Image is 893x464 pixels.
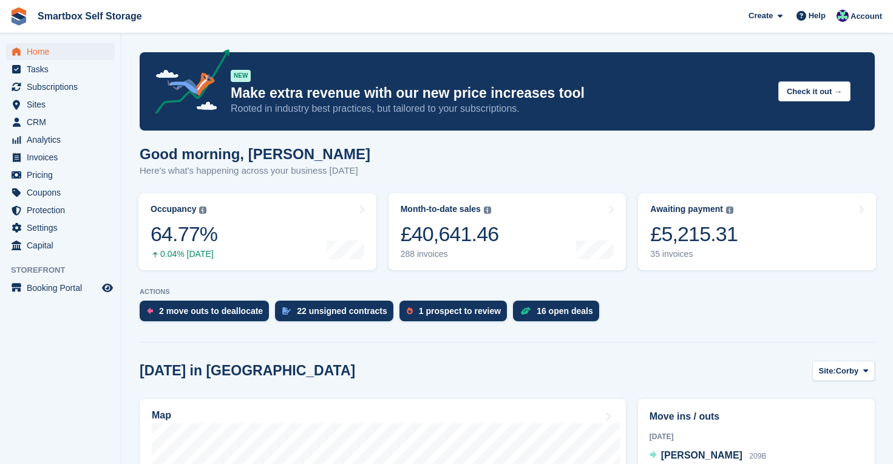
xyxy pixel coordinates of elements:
span: Site: [819,365,836,377]
a: menu [6,219,115,236]
span: Storefront [11,264,121,276]
button: Site: Corby [812,361,875,381]
div: 1 prospect to review [419,306,501,316]
a: menu [6,184,115,201]
a: menu [6,279,115,296]
span: Help [809,10,826,22]
span: Settings [27,219,100,236]
img: move_outs_to_deallocate_icon-f764333ba52eb49d3ac5e1228854f67142a1ed5810a6f6cc68b1a99e826820c5.svg [147,307,153,315]
div: NEW [231,70,251,82]
a: Occupancy 64.77% 0.04% [DATE] [138,193,376,270]
div: Month-to-date sales [401,204,481,214]
div: 0.04% [DATE] [151,249,217,259]
span: Booking Portal [27,279,100,296]
span: Pricing [27,166,100,183]
span: Tasks [27,61,100,78]
div: 35 invoices [650,249,738,259]
div: £5,215.31 [650,222,738,247]
img: stora-icon-8386f47178a22dfd0bd8f6a31ec36ba5ce8667c1dd55bd0f319d3a0aa187defe.svg [10,7,28,26]
div: 2 move outs to deallocate [159,306,263,316]
a: menu [6,61,115,78]
p: ACTIONS [140,288,875,296]
a: menu [6,202,115,219]
a: menu [6,43,115,60]
span: Capital [27,237,100,254]
a: menu [6,237,115,254]
p: Rooted in industry best practices, but tailored to your subscriptions. [231,102,769,115]
img: icon-info-grey-7440780725fd019a000dd9b08b2336e03edf1995a4989e88bcd33f0948082b44.svg [484,206,491,214]
span: Analytics [27,131,100,148]
a: [PERSON_NAME] 209B [650,448,767,464]
img: contract_signature_icon-13c848040528278c33f63329250d36e43548de30e8caae1d1a13099fd9432cc5.svg [282,307,291,315]
span: Invoices [27,149,100,166]
div: 288 invoices [401,249,499,259]
span: Create [749,10,773,22]
span: Coupons [27,184,100,201]
a: 22 unsigned contracts [275,301,399,327]
div: Awaiting payment [650,204,723,214]
a: menu [6,166,115,183]
a: Awaiting payment £5,215.31 35 invoices [638,193,876,270]
a: 2 move outs to deallocate [140,301,275,327]
p: Here's what's happening across your business [DATE] [140,164,370,178]
a: menu [6,131,115,148]
span: Corby [836,365,859,377]
div: [DATE] [650,431,863,442]
a: Smartbox Self Storage [33,6,147,26]
a: menu [6,149,115,166]
span: Subscriptions [27,78,100,95]
img: Roger Canham [837,10,849,22]
span: Home [27,43,100,60]
img: icon-info-grey-7440780725fd019a000dd9b08b2336e03edf1995a4989e88bcd33f0948082b44.svg [199,206,206,214]
span: Protection [27,202,100,219]
h2: [DATE] in [GEOGRAPHIC_DATA] [140,363,355,379]
div: 22 unsigned contracts [297,306,387,316]
img: prospect-51fa495bee0391a8d652442698ab0144808aea92771e9ea1ae160a38d050c398.svg [407,307,413,315]
span: [PERSON_NAME] [661,450,742,460]
a: Preview store [100,281,115,295]
h1: Good morning, [PERSON_NAME] [140,146,370,162]
span: Account [851,10,882,22]
h2: Move ins / outs [650,409,863,424]
a: 1 prospect to review [399,301,513,327]
div: Occupancy [151,204,196,214]
a: menu [6,96,115,113]
a: menu [6,78,115,95]
button: Check it out → [778,81,851,101]
span: CRM [27,114,100,131]
img: price-adjustments-announcement-icon-8257ccfd72463d97f412b2fc003d46551f7dbcb40ab6d574587a9cd5c0d94... [145,49,230,118]
img: deal-1b604bf984904fb50ccaf53a9ad4b4a5d6e5aea283cecdc64d6e3604feb123c2.svg [520,307,531,315]
a: Month-to-date sales £40,641.46 288 invoices [389,193,626,270]
h2: Map [152,410,171,421]
div: 64.77% [151,222,217,247]
p: Make extra revenue with our new price increases tool [231,84,769,102]
div: £40,641.46 [401,222,499,247]
span: 209B [749,452,766,460]
div: 16 open deals [537,306,593,316]
span: Sites [27,96,100,113]
img: icon-info-grey-7440780725fd019a000dd9b08b2336e03edf1995a4989e88bcd33f0948082b44.svg [726,206,733,214]
a: menu [6,114,115,131]
a: 16 open deals [513,301,605,327]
